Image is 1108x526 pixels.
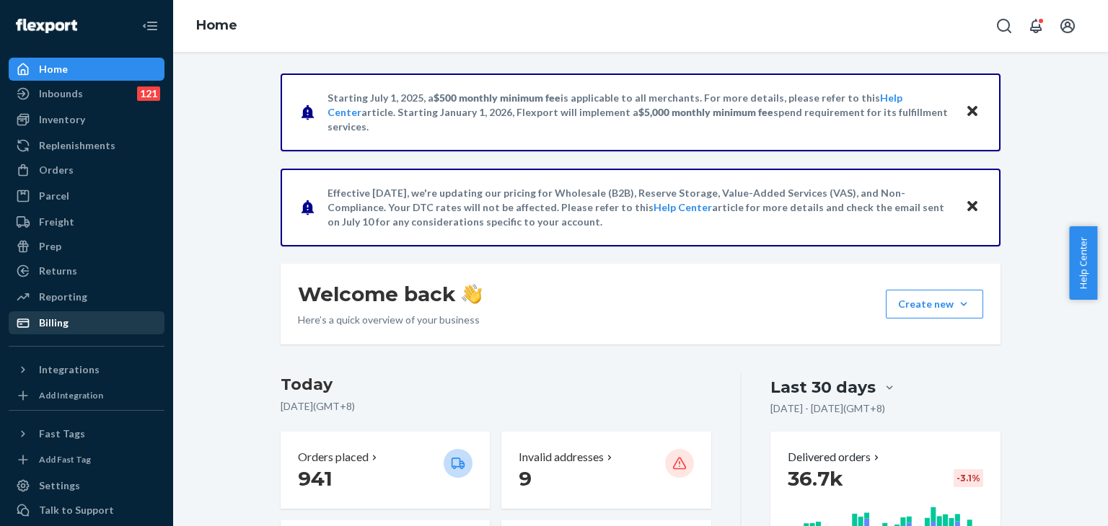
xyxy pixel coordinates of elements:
[39,215,74,229] div: Freight
[16,19,77,33] img: Flexport logo
[9,58,164,81] a: Home
[39,478,80,493] div: Settings
[9,451,164,468] a: Add Fast Tag
[434,92,560,104] span: $500 monthly minimum fee
[327,91,951,134] p: Starting July 1, 2025, a is applicable to all merchants. For more details, please refer to this a...
[137,86,160,101] div: 121
[298,449,369,465] p: Orders placed
[9,210,164,233] a: Freight
[638,106,773,118] span: $5,000 monthly minimum fee
[39,389,103,401] div: Add Integration
[39,112,85,127] div: Inventory
[196,17,237,33] a: Home
[501,432,711,509] button: Invalid addresses 9
[963,197,982,218] button: Close
[9,311,164,334] a: Billing
[519,466,532,491] span: 9
[39,86,83,101] div: Inbounds
[462,284,482,304] img: hand-wave emoji
[519,449,604,465] p: Invalid addresses
[185,5,249,47] ol: breadcrumbs
[9,474,164,497] a: Settings
[886,290,983,318] button: Create new
[9,259,164,282] a: Returns
[136,12,164,40] button: Close Navigation
[9,134,164,157] a: Replenishments
[990,12,1019,40] button: Open Search Box
[770,401,885,416] p: [DATE] - [DATE] ( GMT+8 )
[788,449,882,465] button: Delivered orders
[39,264,77,278] div: Returns
[9,422,164,445] button: Fast Tags
[1053,12,1082,40] button: Open account menu
[9,499,164,522] a: Talk to Support
[9,285,164,308] a: Reporting
[39,316,69,330] div: Billing
[281,399,711,414] p: [DATE] ( GMT+8 )
[39,163,74,177] div: Orders
[39,189,69,203] div: Parcel
[39,138,115,153] div: Replenishments
[954,469,983,487] div: -3.1 %
[654,201,712,213] a: Help Center
[9,184,164,208] a: Parcel
[39,362,100,377] div: Integrations
[281,373,711,396] h3: Today
[1021,12,1050,40] button: Open notifications
[788,466,843,491] span: 36.7k
[770,376,876,398] div: Last 30 days
[39,239,61,254] div: Prep
[298,281,482,307] h1: Welcome back
[9,82,164,105] a: Inbounds121
[9,108,164,131] a: Inventory
[298,313,482,327] p: Here’s a quick overview of your business
[39,453,91,465] div: Add Fast Tag
[1069,226,1097,300] button: Help Center
[39,503,114,517] div: Talk to Support
[39,290,87,304] div: Reporting
[9,235,164,258] a: Prep
[9,358,164,381] button: Integrations
[9,159,164,182] a: Orders
[281,432,490,509] button: Orders placed 941
[9,387,164,404] a: Add Integration
[963,102,982,122] button: Close
[327,186,951,229] p: Effective [DATE], we're updating our pricing for Wholesale (B2B), Reserve Storage, Value-Added Se...
[39,427,85,441] div: Fast Tags
[298,466,333,491] span: 941
[39,62,68,76] div: Home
